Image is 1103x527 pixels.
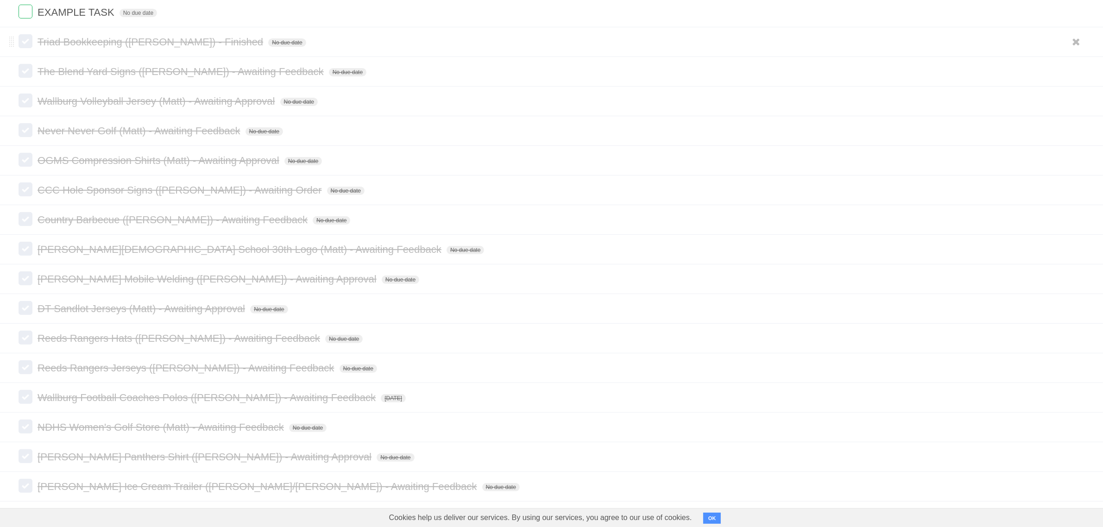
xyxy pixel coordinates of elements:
label: Done [19,271,32,285]
label: Done [19,449,32,463]
span: No due date [284,157,322,165]
label: Done [19,123,32,137]
span: [PERSON_NAME] Ice Cream Trailer ([PERSON_NAME]/[PERSON_NAME]) - Awaiting Feedback [38,481,479,492]
span: DT Sandlot Jerseys (Matt) - Awaiting Approval [38,303,247,314]
label: Done [19,331,32,345]
label: Done [19,182,32,196]
span: No due date [340,364,377,373]
label: Done [19,5,32,19]
span: No due date [313,216,350,225]
span: Cookies help us deliver our services. By using our services, you agree to our use of cookies. [380,508,701,527]
button: OK [703,513,721,524]
label: Done [19,153,32,167]
span: No due date [289,424,327,432]
span: [PERSON_NAME] Mobile Welding ([PERSON_NAME]) - Awaiting Approval [38,273,379,285]
span: No due date [377,453,414,462]
label: Done [19,479,32,493]
span: NDHS Women's Golf Store (Matt) - Awaiting Feedback [38,421,286,433]
span: No due date [280,98,318,106]
span: The Blend Yard Signs ([PERSON_NAME]) - Awaiting Feedback [38,66,326,77]
span: OGMS Compression Shirts (Matt) - Awaiting Approval [38,155,282,166]
span: No due date [250,305,288,314]
span: EXAMPLE TASK [38,6,116,18]
span: No due date [246,127,283,136]
label: Done [19,64,32,78]
label: Done [19,301,32,315]
span: CCC Hole Sponsor Signs ([PERSON_NAME]) - Awaiting Order [38,184,324,196]
span: No due date [382,276,419,284]
label: Done [19,242,32,256]
label: Done [19,212,32,226]
label: Done [19,390,32,404]
span: Wallburg Volleyball Jersey (Matt) - Awaiting Approval [38,95,277,107]
span: [DATE] [381,394,406,402]
span: Reeds Rangers Hats ([PERSON_NAME]) - Awaiting Feedback [38,333,322,344]
span: Reeds Rangers Jerseys ([PERSON_NAME]) - Awaiting Feedback [38,362,336,374]
span: No due date [482,483,520,491]
span: No due date [327,187,365,195]
span: Country Barbecue ([PERSON_NAME]) - Awaiting Feedback [38,214,310,226]
span: No due date [447,246,484,254]
label: Done [19,34,32,48]
span: Never Never Golf (Matt) - Awaiting Feedback [38,125,242,137]
label: Done [19,420,32,433]
span: [PERSON_NAME][DEMOGRAPHIC_DATA] School 30th Logo (Matt) - Awaiting Feedback [38,244,444,255]
span: Triad Bookkeeping ([PERSON_NAME]) - Finished [38,36,265,48]
span: No due date [268,38,306,47]
span: No due date [325,335,363,343]
span: No due date [329,68,366,76]
span: No due date [120,9,157,17]
span: Wallburg Football Coaches Polos ([PERSON_NAME]) - Awaiting Feedback [38,392,378,403]
label: Done [19,94,32,107]
span: [PERSON_NAME] Panthers Shirt ([PERSON_NAME]) - Awaiting Approval [38,451,374,463]
label: Done [19,360,32,374]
